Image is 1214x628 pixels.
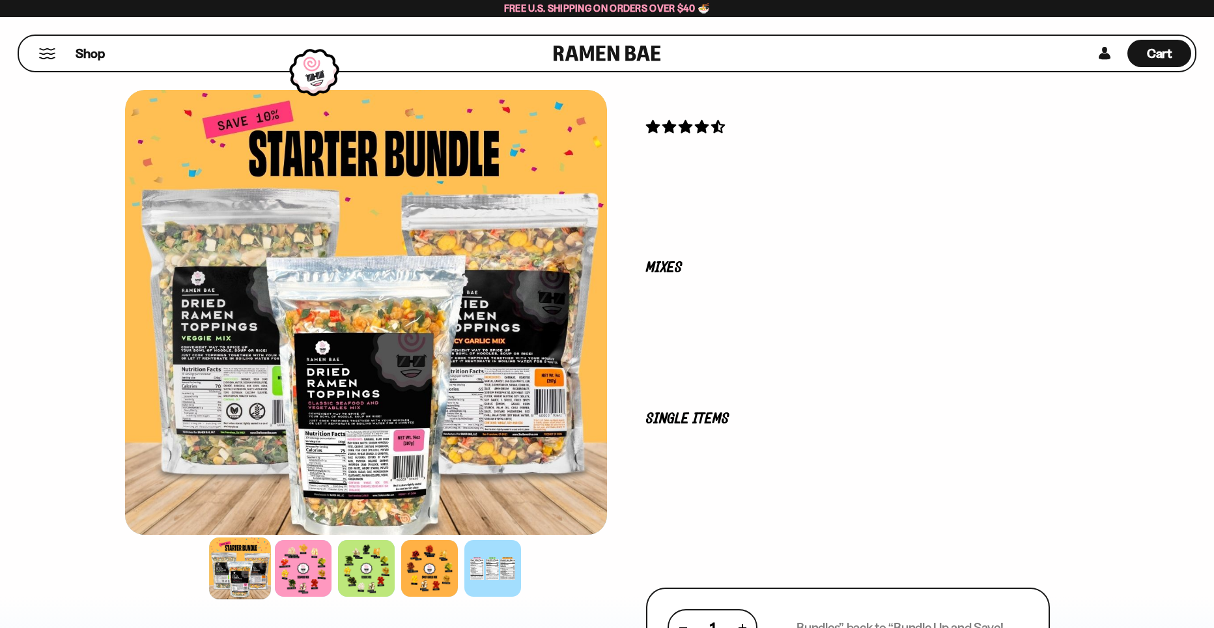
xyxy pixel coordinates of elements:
a: Cart [1127,36,1191,71]
p: Single Items [646,413,1050,425]
button: Mobile Menu Trigger [38,48,56,59]
a: Shop [76,40,105,67]
span: Free U.S. Shipping on Orders over $40 🍜 [504,2,711,14]
p: Mixes [646,262,1050,274]
span: Cart [1147,46,1172,61]
span: 4.71 stars [646,119,727,135]
span: Shop [76,45,105,63]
